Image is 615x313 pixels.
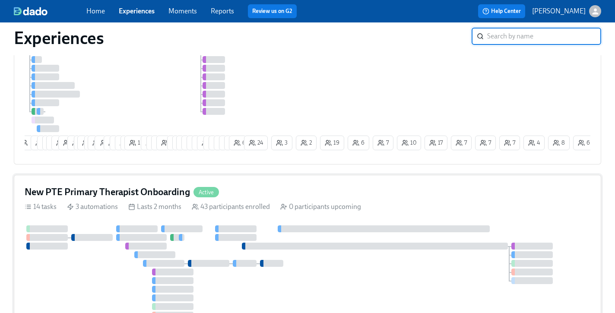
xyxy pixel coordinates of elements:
button: 19 [320,136,344,150]
span: 24 [249,139,263,147]
span: 10 [35,139,50,147]
button: 12 [197,136,220,150]
span: 8 [146,139,158,147]
button: 12 [104,136,127,150]
span: 6 [114,139,127,147]
span: 17 [429,139,443,147]
button: 8 [156,136,178,150]
button: 1 [17,136,38,150]
button: 2 [74,136,95,150]
span: 3 [208,139,220,147]
span: 19 [325,139,339,147]
div: 3 automations [67,202,118,212]
button: Help Center [478,4,525,18]
span: 7 [480,139,491,147]
button: 2 [58,136,79,150]
button: 4 [167,136,188,150]
button: 2 [84,136,105,150]
button: 9 [42,136,64,150]
button: 6 [573,136,595,150]
button: [PERSON_NAME] [532,5,601,17]
button: 24 [244,136,268,150]
button: 3 [271,136,292,150]
span: 18 [92,139,107,147]
button: 6 [37,136,59,150]
span: 11 [72,139,86,147]
button: 6 [115,136,136,150]
h1: Experiences [14,28,104,48]
span: 11 [197,139,210,147]
button: 7 [499,136,520,150]
button: 14 [124,136,148,150]
button: 4 [523,136,545,150]
span: 10 [51,139,66,147]
span: 4 [172,139,184,147]
span: 8 [161,139,173,147]
span: 13 [191,139,206,147]
input: Search by name [487,28,601,45]
span: 23 [181,139,195,147]
button: 17 [425,136,447,150]
span: 1 [22,139,33,147]
button: 1 [95,136,115,150]
span: 6 [42,139,54,147]
span: 7 [377,139,389,147]
button: 3 [203,136,225,150]
span: Active [193,189,219,196]
button: 6 [110,136,131,150]
div: 43 participants enrolled [192,202,270,212]
div: Lasts 2 months [128,202,181,212]
button: 6 [151,136,173,150]
span: 19 [56,139,71,147]
button: 10 [31,136,55,150]
span: 6 [578,139,590,147]
span: 6 [156,139,168,147]
span: 4 [528,139,540,147]
span: 7 [456,139,467,147]
button: 21 [181,136,205,150]
button: 4 [214,136,235,150]
a: Reports [211,7,234,15]
span: 3 [213,139,225,147]
span: 2 [301,139,312,147]
button: 10 [46,136,70,150]
span: 6 [234,139,246,147]
button: 3 [224,136,245,150]
button: 3 [209,136,230,150]
button: 13 [187,136,210,150]
button: 19 [51,136,76,150]
span: Help Center [482,7,521,16]
a: Experiences [119,7,155,15]
span: 3 [276,139,288,147]
span: 10 [402,139,416,147]
span: 2 [63,139,74,147]
h4: New PTE Primary Therapist Onboarding [25,186,190,199]
button: 6 [348,136,369,150]
div: 0 participants upcoming [280,202,361,212]
button: 8 [141,136,162,150]
span: 12 [202,139,216,147]
span: 8 [553,139,565,147]
a: Home [86,7,105,15]
span: 14 [129,139,143,147]
a: dado [14,7,86,16]
button: Review us on G2 [248,4,297,18]
button: 8 [548,136,570,150]
button: 18 [88,136,112,150]
button: 10 [397,136,421,150]
button: 7 [451,136,472,150]
div: 14 tasks [25,202,57,212]
span: 6 [120,139,132,147]
span: 4 [219,139,230,147]
span: 6 [352,139,365,147]
button: 6 [229,136,250,150]
span: 1 [99,139,111,147]
button: 7 [219,136,240,150]
button: 1 [146,136,167,150]
button: 2 [296,136,317,150]
button: 7 [475,136,496,150]
span: 7 [504,139,515,147]
button: 2 [172,136,193,150]
button: 11 [67,136,91,150]
button: 16 [77,136,101,150]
